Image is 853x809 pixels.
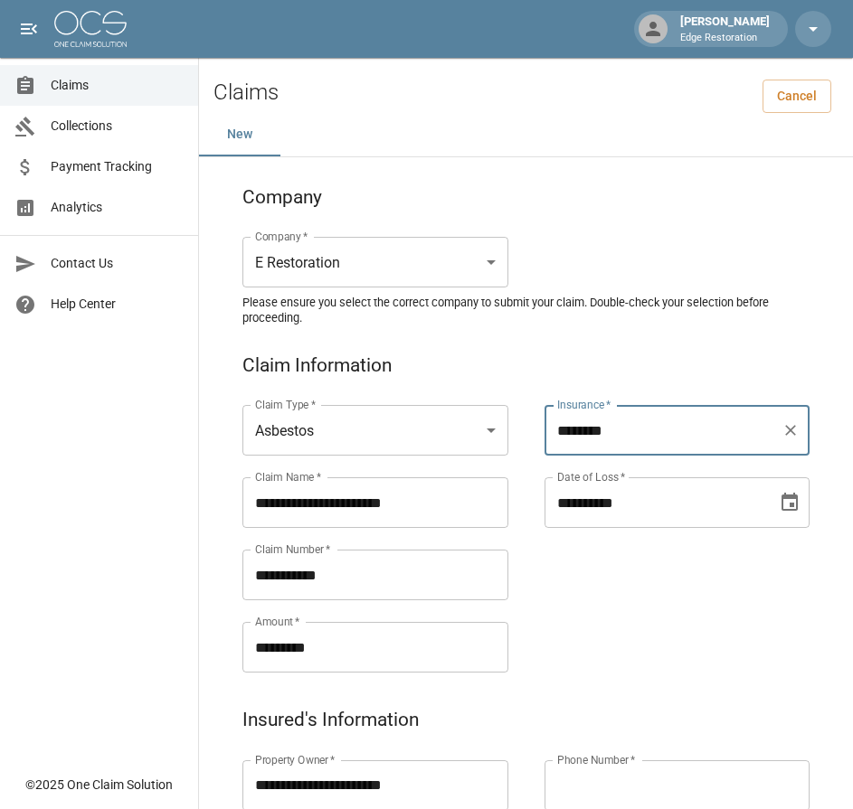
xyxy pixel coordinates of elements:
[51,117,184,136] span: Collections
[242,405,508,456] div: Asbestos
[255,614,300,629] label: Amount
[199,113,853,156] div: dynamic tabs
[255,541,330,557] label: Claim Number
[51,254,184,273] span: Contact Us
[51,198,184,217] span: Analytics
[51,157,184,176] span: Payment Tracking
[199,113,280,156] button: New
[255,229,308,244] label: Company
[557,469,625,484] label: Date of Loss
[242,295,810,325] h5: Please ensure you select the correct company to submit your claim. Double-check your selection be...
[680,31,770,46] p: Edge Restoration
[51,295,184,314] span: Help Center
[255,752,336,767] label: Property Owner
[213,80,279,106] h2: Claims
[51,76,184,95] span: Claims
[255,397,316,412] label: Claim Type
[25,776,173,794] div: © 2025 One Claim Solution
[557,397,611,412] label: Insurance
[557,752,635,767] label: Phone Number
[772,484,808,521] button: Choose date
[242,237,508,287] div: E Restoration
[11,11,47,47] button: open drawer
[778,418,803,443] button: Clear
[255,469,321,484] label: Claim Name
[763,80,831,113] a: Cancel
[673,13,777,45] div: [PERSON_NAME]
[54,11,127,47] img: ocs-logo-white-transparent.png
